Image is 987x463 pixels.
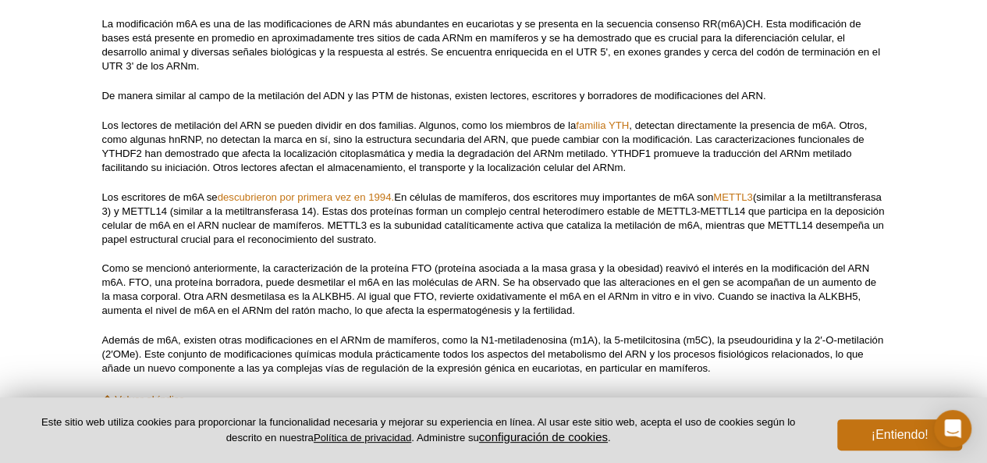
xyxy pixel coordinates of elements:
button: configuración de cookies [479,430,608,443]
font: Los escritores de m6A se [102,191,218,203]
font: . Administre su [411,432,478,443]
button: ¡Entiendo! [837,419,962,451]
font: Este sitio web utiliza cookies para proporcionar la funcionalidad necesaria y mejorar su experien... [41,416,795,443]
font: . [608,432,611,443]
font: Además de m6A, existen otras modificaciones en el ARNm de mamíferos, como la N1-metiladenosina (m... [102,334,883,374]
div: Abrir Intercom Messenger [934,410,971,447]
font: Volver al índice [115,394,184,405]
a: Política de privacidad [314,432,411,443]
font: La modificación m6A es una de las modificaciones de ARN más abundantes en eucariotas y se present... [102,18,880,72]
a: Volver al índice [102,394,185,405]
font: ¡Entiendo! [872,428,928,441]
font: Como se mencionó anteriormente, la caracterización de la proteína FTO (proteína asociada a la mas... [102,262,876,316]
a: METTL3 [713,191,753,203]
font: Los lectores de metilación del ARN se pueden dividir en dos familias. Algunos, como los miembros ... [102,119,577,131]
a: descubrieron por primera vez en 1994. [218,191,395,203]
a: familia YTH [576,119,629,131]
font: , detectan directamente la presencia de m6A. Otros, como algunas hnRNP, no detectan la marca en s... [102,119,868,173]
font: En células de mamíferos, dos escritores muy importantes de m6A son [394,191,713,203]
font: De manera similar al campo de la metilación del ADN y las PTM de histonas, existen lectores, escr... [102,90,766,102]
font: (similar a la metiltransferasa 3) y METTL14 (similar a la metiltransferasa 14). Estas dos proteín... [102,191,885,245]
